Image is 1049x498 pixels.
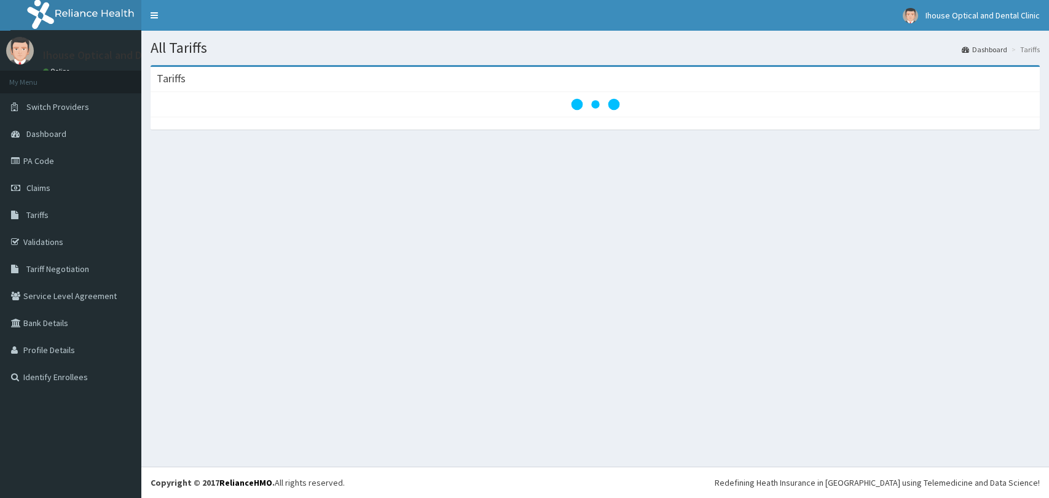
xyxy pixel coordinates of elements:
[26,263,89,274] span: Tariff Negotiation
[6,37,34,64] img: User Image
[151,477,275,488] strong: Copyright © 2017 .
[26,101,89,112] span: Switch Providers
[26,209,49,220] span: Tariffs
[219,477,272,488] a: RelianceHMO
[962,44,1007,55] a: Dashboard
[157,73,186,84] h3: Tariffs
[151,40,1040,56] h1: All Tariffs
[1008,44,1040,55] li: Tariffs
[715,477,1040,489] div: Redefining Heath Insurance in [GEOGRAPHIC_DATA] using Telemedicine and Data Science!
[43,50,196,61] p: Ihouse Optical and Dental Clinic
[925,10,1040,21] span: Ihouse Optical and Dental Clinic
[571,80,620,129] svg: audio-loading
[141,467,1049,498] footer: All rights reserved.
[26,182,50,193] span: Claims
[903,8,918,23] img: User Image
[43,67,73,76] a: Online
[26,128,66,139] span: Dashboard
